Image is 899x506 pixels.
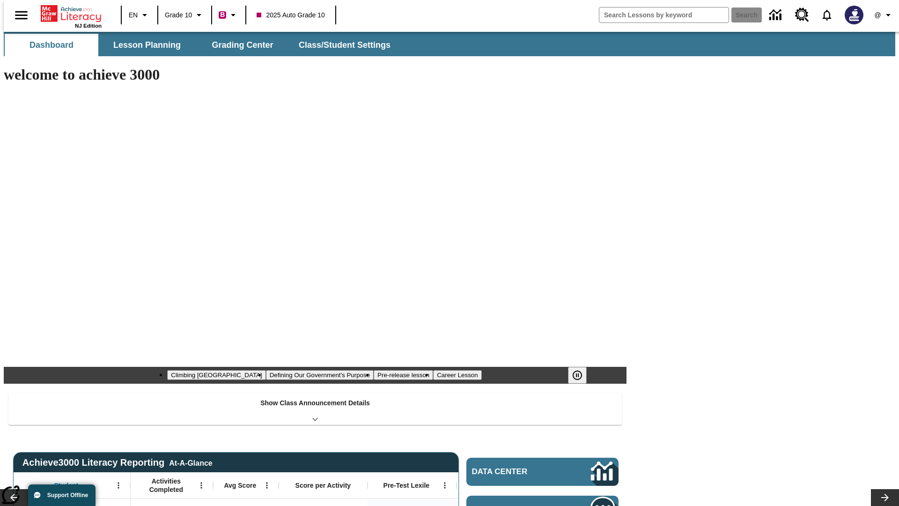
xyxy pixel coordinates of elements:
button: Boost Class color is violet red. Change class color [215,7,243,23]
button: Profile/Settings [869,7,899,23]
span: Score per Activity [295,481,351,490]
span: Pre-Test Lexile [383,481,430,490]
a: Data Center [764,2,789,28]
span: NJ Edition [75,23,102,29]
span: Data Center [472,467,560,476]
span: Activities Completed [135,477,197,494]
button: Grade: Grade 10, Select a grade [161,7,208,23]
button: Slide 1 Climbing Mount Tai [167,370,265,380]
div: SubNavbar [4,34,399,56]
span: 2025 Auto Grade 10 [257,10,324,20]
div: Home [41,3,102,29]
h1: welcome to achieve 3000 [4,66,626,83]
div: At-A-Glance [169,457,212,468]
button: Open Menu [260,478,274,492]
a: Resource Center, Will open in new tab [789,2,815,28]
input: search field [599,7,729,22]
span: Achieve3000 Literacy Reporting [22,457,213,468]
button: Slide 2 Defining Our Government's Purpose [266,370,374,380]
span: Support Offline [47,492,88,499]
button: Class/Student Settings [291,34,398,56]
span: Avg Score [224,481,256,490]
button: Pause [568,367,587,384]
a: Data Center [466,458,619,486]
img: Avatar [845,6,863,24]
a: Home [41,4,102,23]
button: Open Menu [194,478,208,492]
span: Grade 10 [165,10,192,20]
p: Show Class Announcement Details [260,398,370,408]
div: SubNavbar [4,32,895,56]
button: Grading Center [196,34,289,56]
span: EN [129,10,138,20]
button: Dashboard [5,34,98,56]
button: Language: EN, Select a language [125,7,155,23]
div: Pause [568,367,596,384]
button: Lesson Planning [100,34,194,56]
button: Slide 3 Pre-release lesson [374,370,433,380]
button: Open Menu [111,478,125,492]
span: B [220,9,225,21]
button: Select a new avatar [839,3,869,27]
button: Slide 4 Career Lesson [433,370,481,380]
span: Student [54,481,78,490]
span: @ [874,10,881,20]
a: Notifications [815,3,839,27]
button: Support Offline [28,484,96,506]
div: Show Class Announcement Details [8,393,622,425]
button: Open Menu [438,478,452,492]
button: Lesson carousel, Next [871,489,899,506]
button: Open side menu [7,1,35,29]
